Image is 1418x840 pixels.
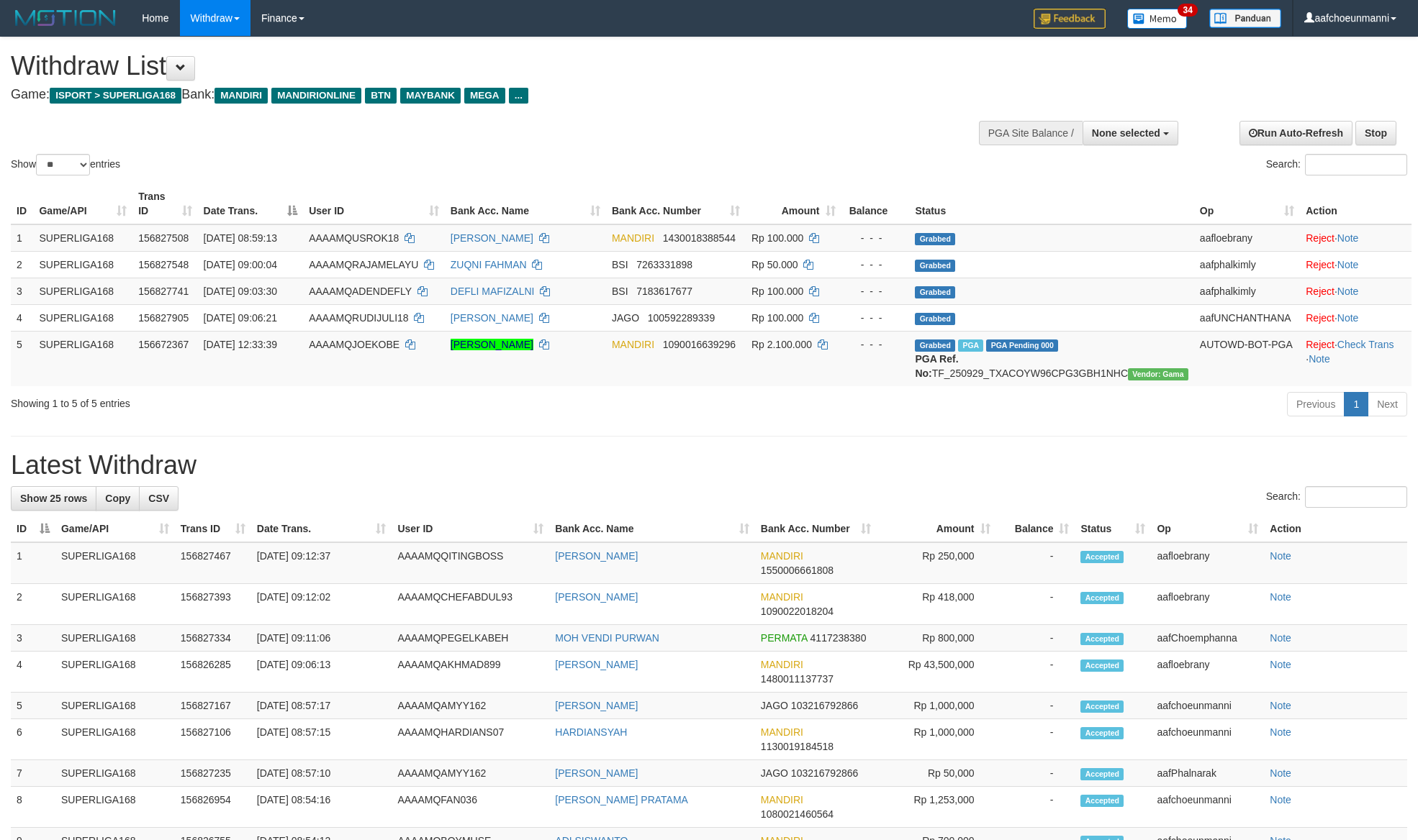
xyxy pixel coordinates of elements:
[11,584,55,625] td: 2
[451,312,533,324] a: [PERSON_NAME]
[663,232,736,244] span: Copy 1430018388544 to clipboard
[751,339,812,350] span: Rp 2.100.000
[1305,154,1407,175] input: Search:
[1151,625,1264,652] td: aafChoemphanna
[1344,392,1368,416] a: 1
[20,493,87,504] span: Show 25 rows
[204,232,277,244] span: [DATE] 08:59:13
[1151,542,1264,584] td: aafloebrany
[1151,584,1264,625] td: aafloebrany
[11,278,33,304] td: 3
[915,286,955,298] span: Grabbed
[1128,368,1188,380] span: Vendor URL: https://trx31.1velocity.biz
[251,652,392,693] td: [DATE] 09:06:13
[132,183,197,224] th: Trans ID: activate to sort column ascending
[761,673,834,685] span: Copy 1480011137737 to clipboard
[996,760,1075,787] td: -
[309,286,412,297] span: AAAAMQADENDEFLY
[11,391,580,411] div: Showing 1 to 5 of 5 entries
[555,591,638,603] a: [PERSON_NAME]
[996,542,1075,584] td: -
[251,693,392,719] td: [DATE] 08:57:17
[33,331,132,386] td: SUPERLIGA168
[11,224,33,252] td: 1
[309,259,418,270] span: AAAAMQRAJAMELAYU
[11,719,55,760] td: 6
[915,339,955,352] span: Grabbed
[138,286,189,297] span: 156827741
[1305,486,1407,508] input: Search:
[877,719,996,760] td: Rp 1,000,000
[1300,251,1412,278] td: ·
[1337,286,1359,297] a: Note
[996,584,1075,625] td: -
[392,584,549,625] td: AAAAMQCHEFABDUL93
[36,154,90,175] select: Showentries
[915,260,955,272] span: Grabbed
[1080,795,1124,807] span: Accepted
[309,312,408,324] span: AAAAMQRUDIJULI18
[175,787,251,828] td: 156826954
[509,88,528,104] span: ...
[996,652,1075,693] td: -
[1151,516,1264,542] th: Op: activate to sort column ascending
[1306,232,1335,244] a: Reject
[996,625,1075,652] td: -
[11,304,33,331] td: 4
[1337,312,1359,324] a: Note
[392,516,549,542] th: User ID: activate to sort column ascending
[451,232,533,244] a: [PERSON_NAME]
[847,311,904,325] div: - - -
[761,659,803,670] span: MANDIRI
[877,693,996,719] td: Rp 1,000,000
[612,286,628,297] span: BSI
[175,652,251,693] td: 156826285
[555,726,627,738] a: HARDIANSYAH
[11,451,1407,480] h1: Latest Withdraw
[612,312,639,324] span: JAGO
[33,224,132,252] td: SUPERLIGA168
[1151,760,1264,787] td: aafPhalnarak
[33,183,132,224] th: Game/API: activate to sort column ascending
[33,304,132,331] td: SUPERLIGA168
[915,313,955,325] span: Grabbed
[175,584,251,625] td: 156827393
[50,88,181,104] span: ISPORT > SUPERLIGA168
[1300,331,1412,386] td: · ·
[1337,339,1394,350] a: Check Trans
[11,7,120,29] img: MOTION_logo.png
[1270,550,1291,562] a: Note
[636,286,692,297] span: Copy 7183617677 to clipboard
[915,353,958,379] b: PGA Ref. No:
[1083,121,1178,145] button: None selected
[1151,787,1264,828] td: aafchoeunmanni
[251,787,392,828] td: [DATE] 08:54:16
[636,259,692,270] span: Copy 7263331898 to clipboard
[909,331,1193,386] td: TF_250929_TXACOYW96CPG3GBH1NHC
[11,331,33,386] td: 5
[11,693,55,719] td: 5
[175,516,251,542] th: Trans ID: activate to sort column ascending
[138,259,189,270] span: 156827548
[392,787,549,828] td: AAAAMQFAN036
[1239,121,1352,145] a: Run Auto-Refresh
[555,700,638,711] a: [PERSON_NAME]
[11,52,931,81] h1: Withdraw List
[148,493,169,504] span: CSV
[555,632,659,644] a: MOH VENDI PURWAN
[958,339,983,352] span: Marked by aafsengchandara
[175,625,251,652] td: 156827334
[451,339,533,350] a: [PERSON_NAME]
[1306,259,1335,270] a: Reject
[400,88,461,104] span: MAYBANK
[451,259,527,270] a: ZUQNI FAHMAN
[1270,700,1291,711] a: Note
[1151,693,1264,719] td: aafchoeunmanni
[761,591,803,603] span: MANDIRI
[1309,353,1330,365] a: Note
[55,693,175,719] td: SUPERLIGA168
[33,251,132,278] td: SUPERLIGA168
[451,286,535,297] a: DEFLI MAFIZALNI
[198,183,304,224] th: Date Trans.: activate to sort column descending
[55,516,175,542] th: Game/API: activate to sort column ascending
